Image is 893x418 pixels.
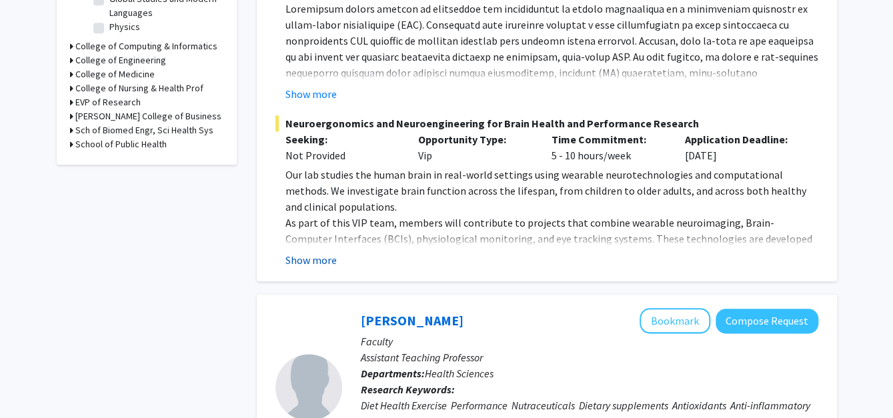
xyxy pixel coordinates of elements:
div: [DATE] [675,131,808,163]
p: Seeking: [285,131,399,147]
b: Research Keywords: [361,383,455,396]
h3: [PERSON_NAME] College of Business [75,109,221,123]
h3: College of Medicine [75,67,155,81]
button: Show more [285,86,337,102]
a: [PERSON_NAME] [361,312,464,329]
h3: College of Nursing & Health Prof [75,81,203,95]
p: Loremipsum dolors ametcon ad elitseddoe tem incididuntut la etdolo magnaaliqua en a minimveniam q... [285,1,818,193]
h3: College of Engineering [75,53,166,67]
p: Application Deadline: [685,131,798,147]
b: Departments: [361,367,425,380]
span: Neuroergonomics and Neuroengineering for Brain Health and Performance Research [275,115,818,131]
button: Compose Request to Steve Vitti [716,309,818,333]
p: Time Commitment: [552,131,665,147]
span: Health Sciences [425,367,494,380]
button: Show more [285,252,337,268]
div: Vip [408,131,542,163]
div: 5 - 10 hours/week [542,131,675,163]
h3: College of Computing & Informatics [75,39,217,53]
iframe: Chat [10,358,57,408]
h3: School of Public Health [75,137,167,151]
p: As part of this VIP team, members will contribute to projects that combine wearable neuroimaging,... [285,215,818,263]
h3: Sch of Biomed Engr, Sci Health Sys [75,123,213,137]
div: Not Provided [285,147,399,163]
h3: EVP of Research [75,95,141,109]
p: Our lab studies the human brain in real-world settings using wearable neurotechnologies and compu... [285,167,818,215]
p: Assistant Teaching Professor [361,349,818,365]
button: Add Steve Vitti to Bookmarks [640,308,710,333]
p: Faculty [361,333,818,349]
label: Physics [109,20,140,34]
p: Opportunity Type: [418,131,532,147]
